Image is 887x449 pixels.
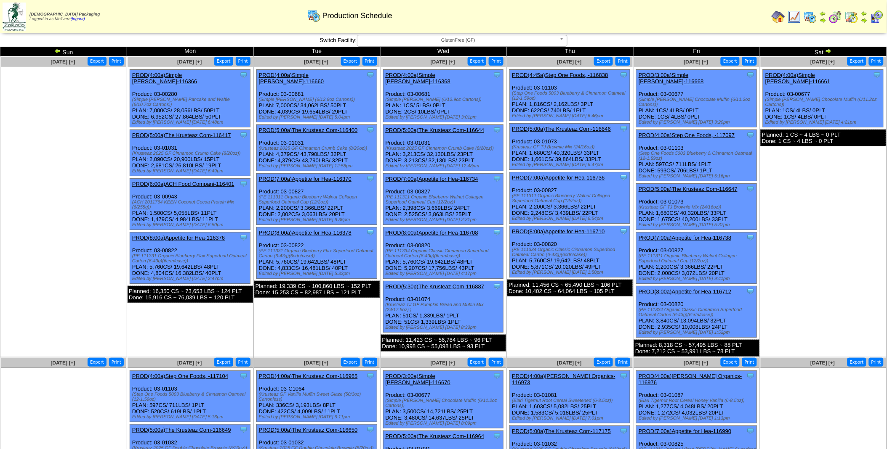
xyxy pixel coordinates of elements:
[383,174,503,225] div: Product: 03-00827 PLAN: 2,398CS / 3,669LBS / 24PLT DONE: 2,525CS / 3,863LBS / 25PLT
[639,416,756,421] div: Edited by [PERSON_NAME] [DATE] 1:13pm
[259,415,377,420] div: Edited by [PERSON_NAME] [DATE] 6:11pm
[721,57,740,66] button: Export
[634,47,760,56] td: Fri
[386,97,503,102] div: (Simple [PERSON_NAME] (6/12.9oz Cartons))
[512,398,630,403] div: (Elari Tigernut Root Cereal Sweetened (6-8.5oz))
[637,232,757,284] div: Product: 03-00827 PLAN: 2,200CS / 3,366LBS / 22PLT DONE: 2,008CS / 3,072LBS / 20PLT
[54,48,61,54] img: arrowleft.gif
[259,176,352,182] a: PROD(7:00a)Appetite for Hea-116370
[684,59,709,65] a: [DATE] [+]
[71,17,85,21] a: (logout)
[132,72,197,85] a: PROD(4:00a)Simple [PERSON_NAME]-116366
[637,130,757,181] div: Product: 03-01103 PLAN: 597CS / 711LBS / 1PLT DONE: 593CS / 706LBS / 1PLT
[684,360,709,366] a: [DATE] [+]
[383,70,503,122] div: Product: 03-00681 PLAN: 1CS / 5LBS / 0PLT DONE: 2CS / 10LBS / 0PLT
[507,280,633,296] div: Planned: 11,456 CS ~ 65,490 LBS ~ 106 PLT Done: 10,402 CS ~ 64,064 LBS ~ 105 PLT
[761,129,886,146] div: Planned: 1 CS ~ 4 LBS ~ 0 PLT Done: 1 CS ~ 4 LBS ~ 0 PLT
[361,35,556,45] span: GlutenFree (GF)
[132,181,234,187] a: PROD(6:00a)ACH Food Compani-116401
[615,358,630,367] button: Print
[132,132,231,138] a: PROD(5:00a)The Krusteaz Com-116417
[639,205,756,210] div: (Krusteaz GF TJ Brownie Mix (24/16oz))
[259,72,324,85] a: PROD(4:00a)Simple [PERSON_NAME]-116660
[130,70,250,127] div: Product: 03-00280 PLAN: 7,000CS / 28,056LBS / 50PLT DONE: 6,952CS / 27,864LBS / 50PLT
[512,373,615,386] a: PROD(4:00a)[PERSON_NAME] Organics-116973
[512,174,605,181] a: PROD(7:00a)Appetite for Hea-116736
[493,228,501,237] img: Tooltip
[620,227,628,235] img: Tooltip
[386,164,503,169] div: Edited by [PERSON_NAME] [DATE] 12:48pm
[510,70,630,121] div: Product: 03-01103 PLAN: 1,816CS / 2,162LBS / 3PLT DONE: 622CS / 740LBS / 1PLT
[386,398,503,408] div: (Simple [PERSON_NAME] Chocolate Muffin (6/11.2oz Cartons))
[639,72,704,85] a: PROD(3:00a)Simple [PERSON_NAME]-116668
[746,185,755,193] img: Tooltip
[130,130,250,176] div: Product: 03-01031 PLAN: 2,090CS / 20,900LBS / 15PLT DONE: 2,681CS / 26,810LBS / 19PLT
[253,47,380,56] td: Tue
[594,358,613,367] button: Export
[639,174,756,179] div: Edited by [PERSON_NAME] [DATE] 5:16pm
[132,169,250,174] div: Edited by [PERSON_NAME] [DATE] 6:49pm
[512,228,605,235] a: PROD(8:00a)Appetite for Hea-116710
[493,282,501,291] img: Tooltip
[869,57,884,66] button: Print
[254,281,380,298] div: Planned: 19,339 CS ~ 100,860 LBS ~ 152 PLT Done: 15,253 CS ~ 82,987 LBS ~ 121 PLT
[304,59,328,65] span: [DATE] [+]
[637,184,757,230] div: Product: 03-01073 PLAN: 1,680CS / 40,320LBS / 33PLT DONE: 1,675CS / 40,200LBS / 33PLT
[510,371,630,423] div: Product: 03-01081 PLAN: 1,603CS / 5,082LBS / 25PLT DONE: 1,583CS / 5,018LBS / 25PLT
[639,120,756,125] div: Edited by [PERSON_NAME] [DATE] 3:20pm
[810,360,835,366] a: [DATE] [+]
[847,57,866,66] button: Export
[510,124,630,170] div: Product: 03-01073 PLAN: 1,680CS / 40,320LBS / 33PLT DONE: 1,661CS / 39,864LBS / 33PLT
[177,360,202,366] span: [DATE] [+]
[132,254,250,264] div: (PE 111331 Organic Blueberry Flax Superfood Oatmeal Carton (6-43g)(6crtn/case))
[366,372,375,380] img: Tooltip
[177,59,202,65] span: [DATE] [+]
[763,70,884,127] div: Product: 03-00677 PLAN: 1CS / 4LBS / 0PLT DONE: 1CS / 4LBS / 0PLT
[132,392,250,402] div: (Step One Foods 5003 Blueberry & Cinnamon Oatmeal (12-1.59oz)
[304,360,328,366] a: [DATE] [+]
[507,47,634,56] td: Thu
[861,17,868,24] img: arrowright.gif
[341,57,360,66] button: Export
[493,372,501,380] img: Tooltip
[130,179,250,230] div: Product: 03-00943 PLAN: 1,500CS / 5,055LBS / 11PLT DONE: 1,479CS / 4,984LBS / 11PLT
[386,248,503,259] div: (PE 111334 Organic Classic Cinnamon Superfood Oatmeal Carton (6-43g)(6crtn/case))
[259,97,377,102] div: (Simple [PERSON_NAME] (6/12.9oz Cartons))
[132,427,231,433] a: PROD(5:00a)The Krusteaz Com-116649
[639,428,731,434] a: PROD(7:00a)Appetite for Hea-116990
[256,125,377,171] div: Product: 03-01031 PLAN: 4,379CS / 43,790LBS / 32PLT DONE: 4,379CS / 43,790LBS / 32PLT
[214,358,233,367] button: Export
[259,427,358,433] a: PROD(5:00a)The Krusteaz Com-116650
[132,151,250,156] div: (Krusteaz 2025 GF Cinnamon Crumb Cake (8/20oz))
[510,226,630,277] div: Product: 03-00820 PLAN: 5,760CS / 19,642LBS / 48PLT DONE: 5,871CS / 20,020LBS / 49PLT
[742,358,757,367] button: Print
[3,3,26,31] img: zoroco-logo-small.webp
[132,415,250,420] div: Edited by [PERSON_NAME] [DATE] 5:16pm
[746,287,755,296] img: Tooltip
[788,10,801,24] img: line_graph.gif
[236,358,250,367] button: Print
[88,57,107,66] button: Export
[386,302,503,312] div: (Krusteaz TJ GF Pumpkin Bread and Muffin Mix (24/17.5oz) )
[810,59,835,65] a: [DATE] [+]
[847,358,866,367] button: Export
[386,325,503,330] div: Edited by [PERSON_NAME] [DATE] 8:33pm
[493,432,501,440] img: Tooltip
[557,360,582,366] a: [DATE] [+]
[620,124,628,133] img: Tooltip
[256,70,377,122] div: Product: 03-00681 PLAN: 7,000CS / 34,062LBS / 50PLT DONE: 4,039CS / 19,654LBS / 29PLT
[366,228,375,237] img: Tooltip
[620,71,628,79] img: Tooltip
[557,59,582,65] span: [DATE] [+]
[132,276,250,281] div: Edited by [PERSON_NAME] [DATE] 2:47pm
[637,371,757,423] div: Product: 03-01087 PLAN: 1,277CS / 4,048LBS / 20PLT DONE: 1,272CS / 4,032LBS / 20PLT
[386,115,503,120] div: Edited by [PERSON_NAME] [DATE] 3:01pm
[620,173,628,182] img: Tooltip
[386,433,485,439] a: PROD(5:00a)The Krusteaz Com-116964
[639,186,738,192] a: PROD(5:00a)The Krusteaz Com-116647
